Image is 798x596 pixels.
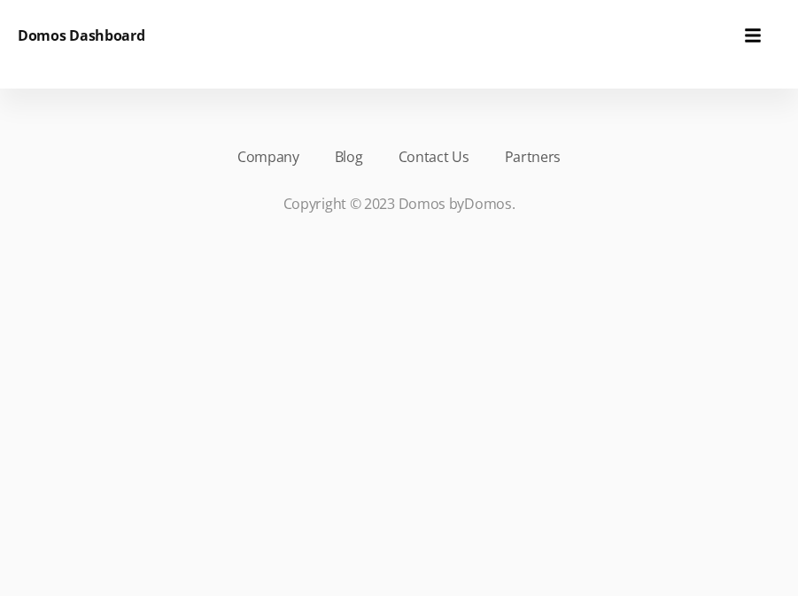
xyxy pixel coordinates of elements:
a: Contact Us [399,146,469,167]
a: Domos [464,194,512,213]
a: Blog [335,146,363,167]
a: Company [237,146,299,167]
p: Copyright © 2023 Domos by . [44,193,754,214]
h6: Domos Dashboard [18,25,145,46]
a: Partners [505,146,562,167]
